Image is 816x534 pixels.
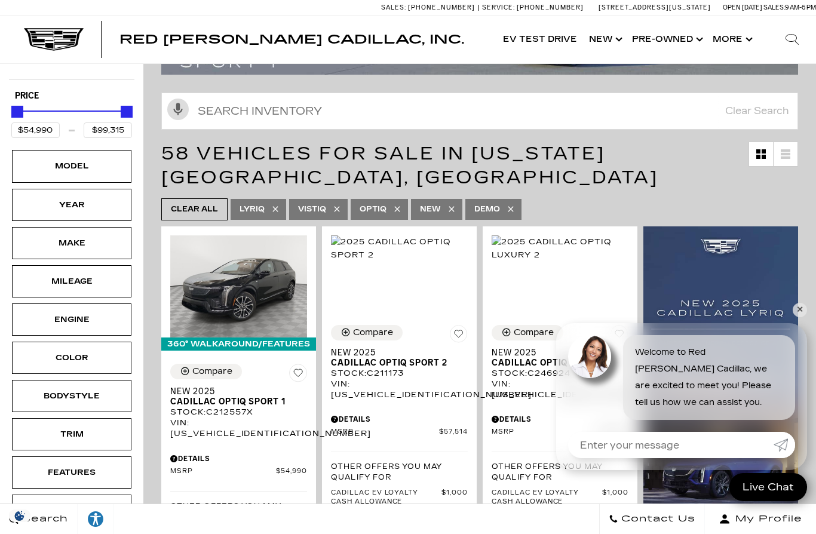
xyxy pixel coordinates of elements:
[24,28,84,51] a: Cadillac Dark Logo with Cadillac White Text
[331,489,468,507] a: Cadillac EV Loyalty Cash Allowance $1,000
[618,511,695,527] span: Contact Us
[705,504,816,534] button: Open user profile menu
[492,489,602,507] span: Cadillac EV Loyalty Cash Allowance
[408,4,475,11] span: [PHONE_NUMBER]
[492,489,628,507] a: Cadillac EV Loyalty Cash Allowance $1,000
[474,202,500,217] span: Demo
[276,467,307,476] span: $54,990
[170,364,242,379] button: Compare Vehicle
[42,159,102,173] div: Model
[492,348,619,358] span: New 2025
[737,480,800,494] span: Live Chat
[568,432,774,458] input: Enter your message
[331,358,459,368] span: Cadillac OPTIQ Sport 2
[11,102,132,138] div: Price
[289,364,307,386] button: Save Vehicle
[12,303,131,336] div: EngineEngine
[12,342,131,374] div: ColorColor
[15,91,128,102] h5: Price
[331,428,468,437] a: MSRP $57,514
[420,202,441,217] span: New
[170,397,298,407] span: Cadillac OPTIQ Sport 1
[12,495,131,527] div: FueltypeFueltype
[568,335,611,378] img: Agent profile photo
[331,489,441,507] span: Cadillac EV Loyalty Cash Allowance
[12,456,131,489] div: FeaturesFeatures
[12,380,131,412] div: BodystyleBodystyle
[331,461,468,483] p: Other Offers You May Qualify For
[729,473,807,501] a: Live Chat
[192,366,232,377] div: Compare
[482,4,515,11] span: Service:
[599,504,705,534] a: Contact Us
[298,202,326,217] span: VISTIQ
[170,467,307,476] a: MSRP $54,990
[492,348,628,368] a: New 2025Cadillac OPTIQ Luxury 2
[492,414,628,425] div: Pricing Details - New 2025 Cadillac OPTIQ Luxury 2
[42,198,102,211] div: Year
[161,337,316,351] div: 360° WalkAround/Features
[353,327,393,338] div: Compare
[517,4,584,11] span: [PHONE_NUMBER]
[42,237,102,250] div: Make
[170,235,307,338] img: 2025 Cadillac OPTIQ Sport 1
[170,418,307,439] div: VIN: [US_VEHICLE_IDENTIFICATION_NUMBER]
[514,327,554,338] div: Compare
[492,368,628,379] div: Stock : C246924
[602,489,628,507] span: $1,000
[492,461,628,483] p: Other Offers You May Qualify For
[623,335,795,420] div: Welcome to Red [PERSON_NAME] Cadillac, we are excited to meet you! Please tell us how we can assi...
[331,379,468,400] div: VIN: [US_VEHICLE_IDENTIFICATION_NUMBER]
[439,428,468,437] span: $57,514
[170,453,307,464] div: Pricing Details - New 2025 Cadillac OPTIQ Sport 1
[42,389,102,403] div: Bodystyle
[450,325,468,348] button: Save Vehicle
[12,189,131,221] div: YearYear
[170,386,298,397] span: New 2025
[785,4,816,11] span: 9 AM-6 PM
[331,368,468,379] div: Stock : C211173
[763,4,785,11] span: Sales:
[170,501,307,522] p: Other Offers You May Qualify For
[360,202,386,217] span: OPTIQ
[626,16,707,63] a: Pre-Owned
[119,32,464,47] span: Red [PERSON_NAME] Cadillac, Inc.
[170,407,307,418] div: Stock : C212557X
[331,348,468,368] a: New 2025Cadillac OPTIQ Sport 2
[331,428,439,437] span: MSRP
[478,4,587,11] a: Service: [PHONE_NUMBER]
[12,227,131,259] div: MakeMake
[11,122,60,138] input: Minimum
[492,428,600,437] span: MSRP
[170,386,307,407] a: New 2025Cadillac OPTIQ Sport 1
[161,143,658,188] span: 58 Vehicles for Sale in [US_STATE][GEOGRAPHIC_DATA], [GEOGRAPHIC_DATA]
[599,4,711,11] a: [STREET_ADDRESS][US_STATE]
[723,4,762,11] span: Open [DATE]
[492,428,628,437] a: MSRP $57,815
[492,379,628,400] div: VIN: [US_VEHICLE_IDENTIFICATION_NUMBER]
[497,16,583,63] a: EV Test Drive
[707,16,756,63] button: More
[78,504,114,534] a: Explore your accessibility options
[12,265,131,297] div: MileageMileage
[119,33,464,45] a: Red [PERSON_NAME] Cadillac, Inc.
[492,358,619,368] span: Cadillac OPTIQ Luxury 2
[171,202,218,217] span: Clear All
[331,235,468,262] img: 2025 Cadillac OPTIQ Sport 2
[167,99,189,120] svg: Click to toggle on voice search
[12,418,131,450] div: TrimTrim
[42,466,102,479] div: Features
[381,4,406,11] span: Sales:
[161,93,798,130] input: Search Inventory
[84,122,132,138] input: Maximum
[331,325,403,340] button: Compare Vehicle
[78,510,113,528] div: Explore your accessibility options
[492,325,563,340] button: Compare Vehicle
[42,428,102,441] div: Trim
[6,510,33,522] img: Opt-Out Icon
[731,511,802,527] span: My Profile
[583,16,626,63] a: New
[331,348,459,358] span: New 2025
[42,313,102,326] div: Engine
[42,351,102,364] div: Color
